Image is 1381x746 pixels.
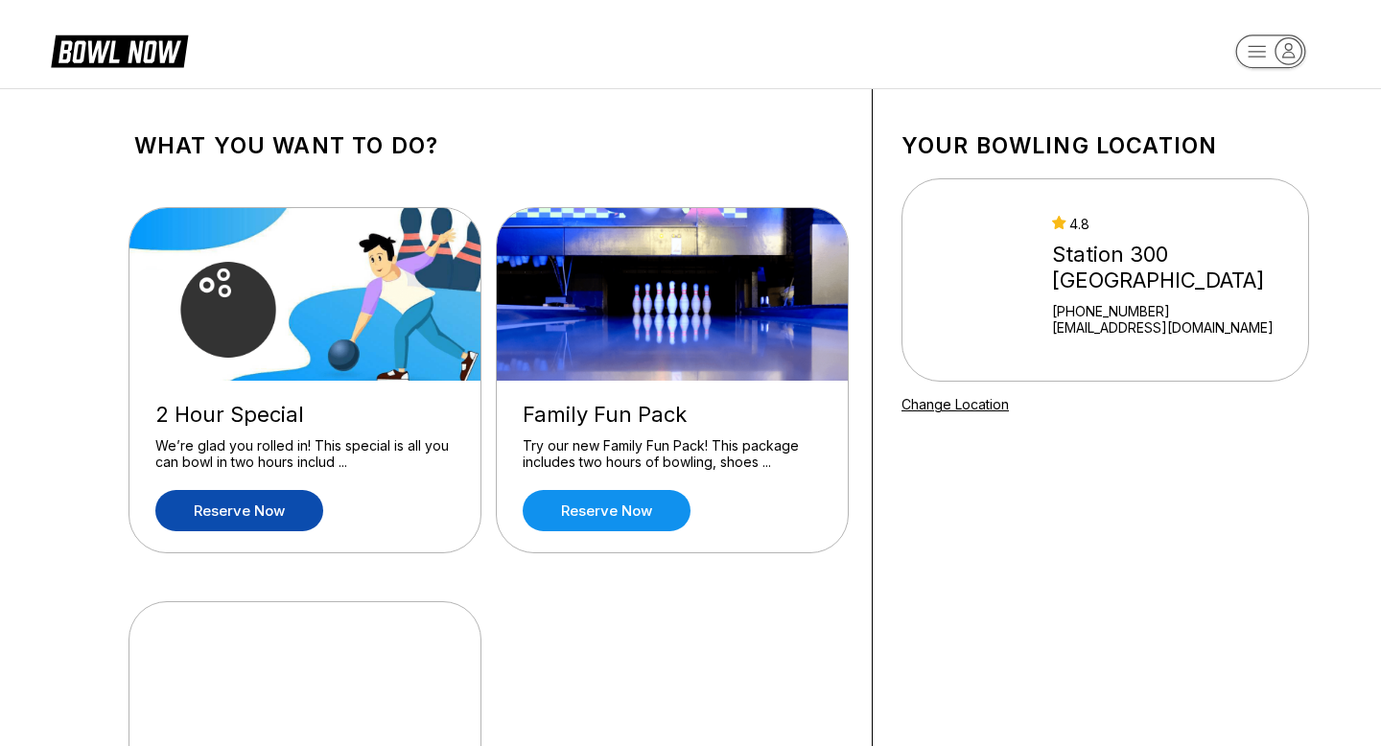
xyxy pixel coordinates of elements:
div: Station 300 [GEOGRAPHIC_DATA] [1052,242,1300,293]
a: [EMAIL_ADDRESS][DOMAIN_NAME] [1052,319,1300,336]
div: We’re glad you rolled in! This special is all you can bowl in two hours includ ... [155,437,455,471]
div: Try our new Family Fun Pack! This package includes two hours of bowling, shoes ... [523,437,822,471]
div: [PHONE_NUMBER] [1052,303,1300,319]
img: Station 300 Gainesville [927,208,1035,352]
h1: Your bowling location [901,132,1309,159]
a: Change Location [901,396,1009,412]
div: 2 Hour Special [155,402,455,428]
div: 4.8 [1052,216,1300,232]
img: 2 Hour Special [129,208,482,381]
h1: What you want to do? [134,132,843,159]
a: Reserve now [523,490,690,531]
img: Family Fun Pack [497,208,850,381]
a: Reserve now [155,490,323,531]
div: Family Fun Pack [523,402,822,428]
